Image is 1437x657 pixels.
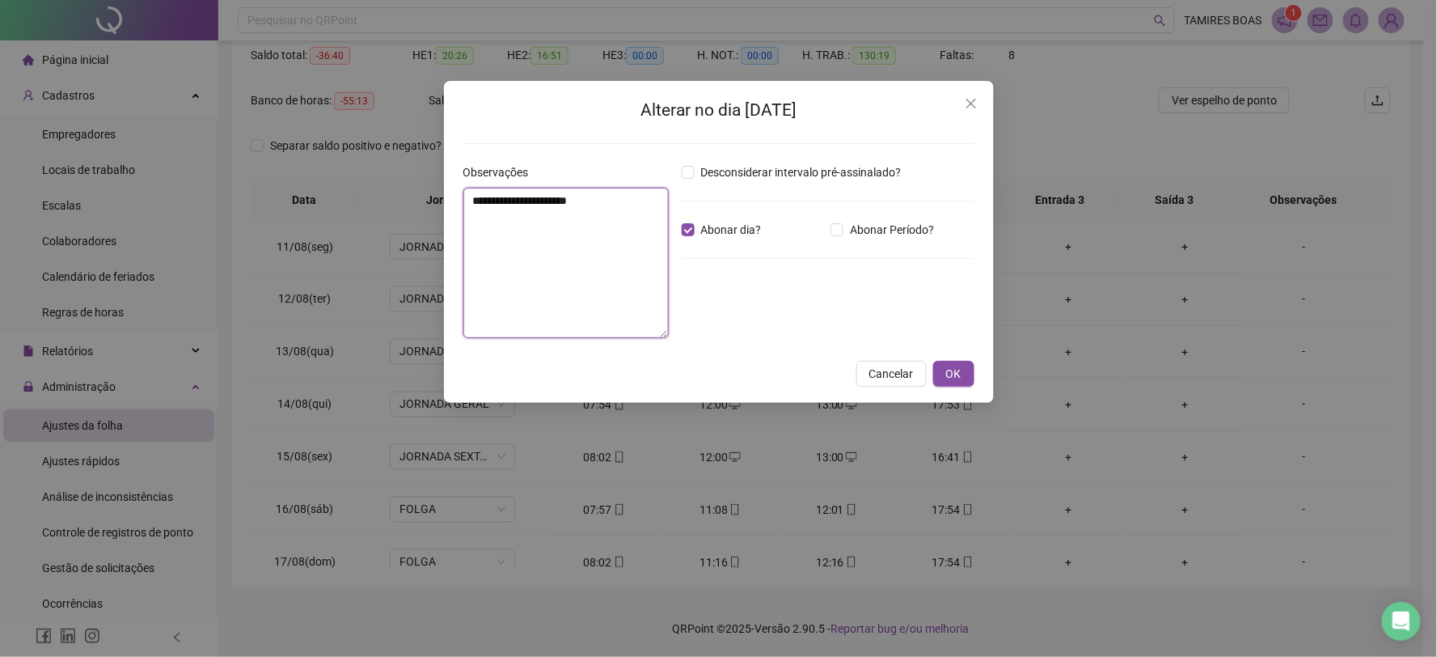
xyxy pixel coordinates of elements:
[463,163,539,181] label: Observações
[695,163,908,181] span: Desconsiderar intervalo pré-assinalado?
[933,361,974,387] button: OK
[869,365,914,383] span: Cancelar
[695,221,768,239] span: Abonar dia?
[1382,602,1421,641] div: Open Intercom Messenger
[946,365,962,383] span: OK
[463,97,974,124] h2: Alterar no dia [DATE]
[958,91,984,117] button: Close
[856,361,927,387] button: Cancelar
[965,97,978,110] span: close
[843,221,940,239] span: Abonar Período?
